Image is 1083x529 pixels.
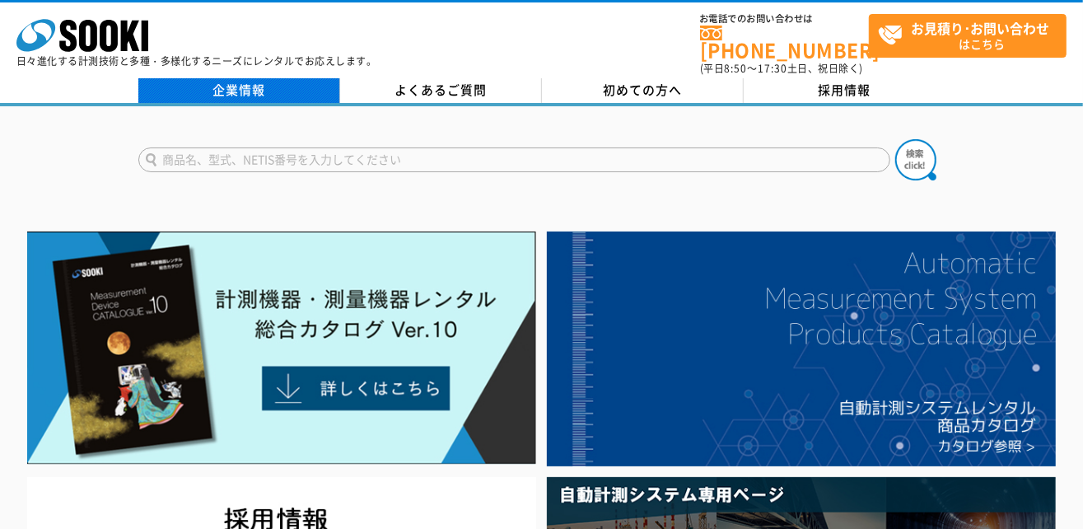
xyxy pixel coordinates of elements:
[138,78,340,103] a: 企業情報
[16,56,377,66] p: 日々進化する計測技術と多種・多様化するニーズにレンタルでお応えします。
[700,61,863,76] span: (平日 ～ 土日、祝日除く)
[758,61,787,76] span: 17:30
[547,232,1057,466] img: 自動計測システムカタログ
[542,78,744,103] a: 初めての方へ
[895,139,936,180] img: btn_search.png
[700,14,869,24] span: お電話でのお問い合わせは
[603,81,682,99] span: 初めての方へ
[27,232,537,466] img: Catalog Ver10
[912,18,1050,38] strong: お見積り･お問い合わせ
[744,78,945,103] a: 採用情報
[138,147,890,172] input: 商品名、型式、NETIS番号を入力してください
[700,26,869,59] a: [PHONE_NUMBER]
[878,15,1066,56] span: はこちら
[340,78,542,103] a: よくあるご質問
[725,61,748,76] span: 8:50
[869,14,1067,58] a: お見積り･お問い合わせはこちら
